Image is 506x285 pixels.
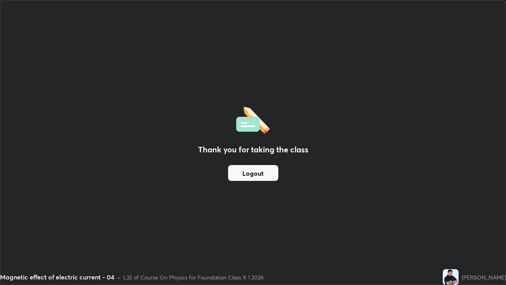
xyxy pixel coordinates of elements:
button: Logout [228,165,278,181]
div: L32 of Course On Physics for Foundation Class X 1 2026 [123,273,264,281]
div: • [117,273,120,281]
h2: Thank you for taking the class [198,144,308,156]
div: [PERSON_NAME] [462,273,506,281]
img: 93d8a107a9a841d8aaafeb9f7df5439e.jpg [443,269,459,285]
img: offlineFeedback.1438e8b3.svg [236,104,270,134]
